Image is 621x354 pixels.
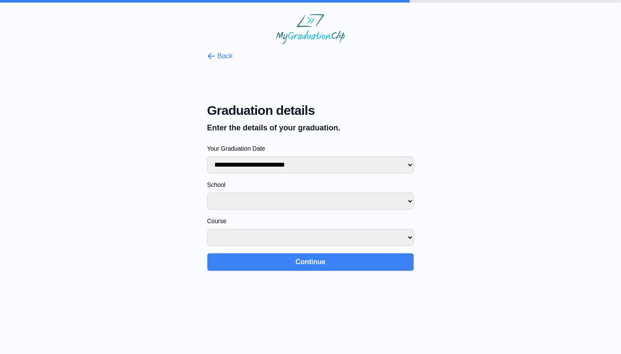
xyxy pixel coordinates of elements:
[207,253,414,271] button: Continue
[207,144,414,153] label: Your Graduation Date
[207,51,233,61] button: Back
[207,103,414,118] span: Graduation details
[207,122,414,134] p: Enter the details of your graduation.
[207,217,414,225] label: Course
[276,14,345,44] img: MyGraduationClip
[207,180,414,189] label: School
